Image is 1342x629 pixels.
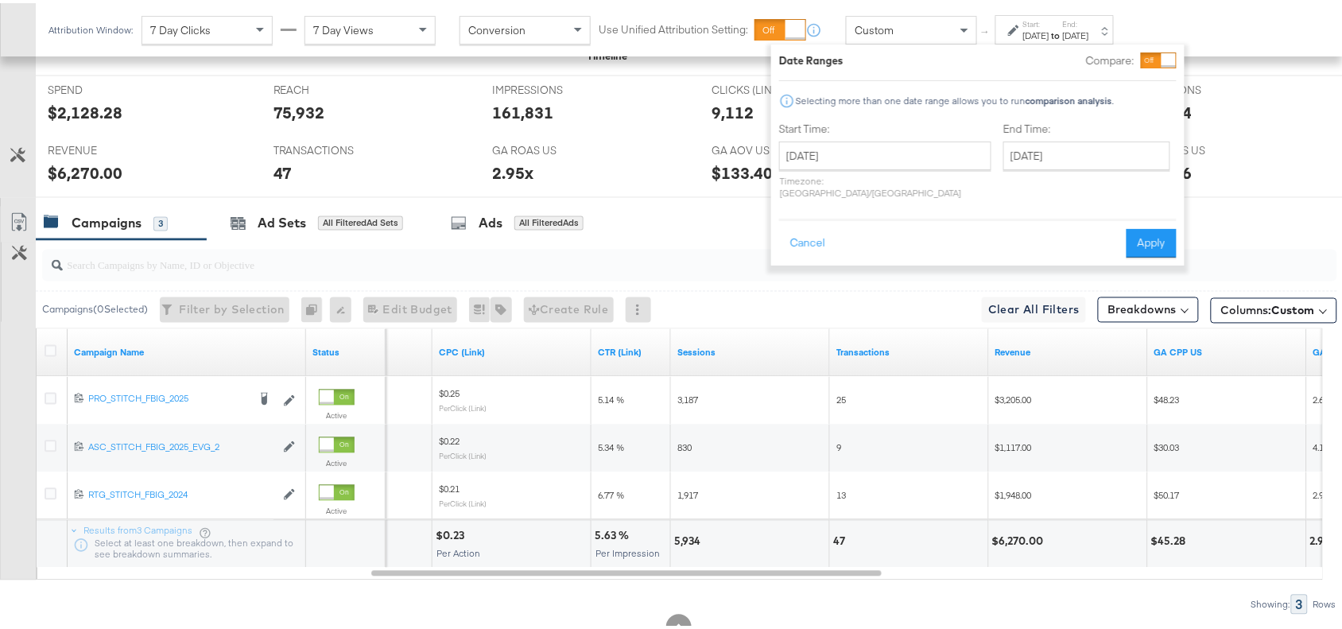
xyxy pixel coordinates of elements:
[995,439,1032,451] span: $1,117.00
[258,212,306,230] div: Ad Sets
[1313,439,1334,451] span: 4.13x
[1150,140,1269,155] span: GA CPS US
[836,439,841,451] span: 9
[1023,26,1049,39] div: [DATE]
[273,158,293,181] div: 47
[599,19,748,34] label: Use Unified Attribution Setting:
[439,480,460,492] span: $0.21
[1026,91,1112,103] strong: comparison analysis
[833,531,850,546] div: 47
[992,531,1049,546] div: $6,270.00
[677,487,698,499] span: 1,917
[439,496,487,506] sub: Per Click (Link)
[48,140,167,155] span: REVENUE
[712,80,831,95] span: CLICKS (LINK)
[712,158,773,181] div: $133.40
[995,391,1032,403] span: $3,205.00
[1154,439,1180,451] span: $30.03
[988,297,1080,317] span: Clear All Filters
[1098,294,1199,320] button: Breakdowns
[301,294,330,320] div: 0
[779,226,836,254] button: Cancel
[74,344,300,356] a: Your campaign name.
[779,118,991,134] label: Start Time:
[1154,391,1180,403] span: $48.23
[492,158,533,181] div: 2.95x
[712,98,754,121] div: 9,112
[595,526,634,541] div: 5.63 %
[479,212,502,230] div: Ads
[779,50,844,65] div: Date Ranges
[48,98,122,121] div: $2,128.28
[153,214,168,228] div: 3
[439,433,460,445] span: $0.22
[492,140,611,155] span: GA ROAS US
[439,401,487,410] sub: Per Click (Link)
[1003,118,1177,134] label: End Time:
[779,172,991,196] p: Timezone: [GEOGRAPHIC_DATA]/[GEOGRAPHIC_DATA]
[48,80,167,95] span: SPEND
[979,27,994,33] span: ↑
[273,98,325,121] div: 75,932
[995,344,1142,356] a: Transaction Revenue - The total sale revenue (excluding shipping and tax) of the transaction
[88,438,275,452] a: ASC_STITCH_FBIG_2025_EVG_2
[677,391,698,403] span: 3,187
[1313,596,1337,608] div: Rows
[982,294,1086,320] button: Clear All Filters
[48,158,122,181] div: $6,270.00
[318,213,403,227] div: All Filtered Ad Sets
[273,140,393,155] span: TRANSACTIONS
[88,390,247,402] div: PRO_STITCH_FBIG_2025
[1313,391,1334,403] span: 2.66x
[1150,80,1269,95] span: SESSIONS
[1291,592,1308,612] div: 3
[855,20,894,34] span: Custom
[88,438,275,451] div: ASC_STITCH_FBIG_2025_EVG_2
[598,344,665,356] a: The number of clicks received on a link in your ad divided by the number of impressions.
[1023,16,1049,26] label: Start:
[88,486,275,499] a: RTG_STITCH_FBIG_2024
[48,21,134,33] div: Attribution Window:
[492,80,611,95] span: IMPRESSIONS
[1063,26,1089,39] div: [DATE]
[795,92,1115,103] div: Selecting more than one date range allows you to run .
[1154,344,1301,356] a: Spend/GA Transactions
[995,487,1032,499] span: $1,948.00
[1310,531,1341,546] div: 2.95x
[1251,596,1291,608] div: Showing:
[595,545,660,557] span: Per Impression
[712,140,831,155] span: GA AOV US
[492,98,553,121] div: 161,831
[1313,487,1334,499] span: 2.99x
[677,439,692,451] span: 830
[836,344,983,356] a: Transactions - The total number of transactions
[677,344,824,356] a: Sessions - GA Sessions - The total number of sessions
[312,344,379,356] a: Shows the current state of your Ad Campaign.
[63,240,1220,271] input: Search Campaigns by Name, ID or Objective
[836,391,846,403] span: 25
[319,456,355,466] label: Active
[436,526,469,541] div: $0.23
[1221,300,1315,316] span: Columns:
[514,213,584,227] div: All Filtered Ads
[598,487,624,499] span: 6.77 %
[88,390,247,406] a: PRO_STITCH_FBIG_2025
[598,391,624,403] span: 5.14 %
[1211,295,1337,320] button: Columns:Custom
[1127,226,1177,254] button: Apply
[439,448,487,458] sub: Per Click (Link)
[439,385,460,397] span: $0.25
[436,545,480,557] span: Per Action
[1151,531,1191,546] div: $45.28
[1154,487,1180,499] span: $50.17
[273,80,393,95] span: REACH
[150,20,211,34] span: 7 Day Clicks
[468,20,526,34] span: Conversion
[319,408,355,418] label: Active
[1086,50,1134,65] label: Compare:
[674,531,705,546] div: 5,934
[313,20,374,34] span: 7 Day Views
[836,487,846,499] span: 13
[598,439,624,451] span: 5.34 %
